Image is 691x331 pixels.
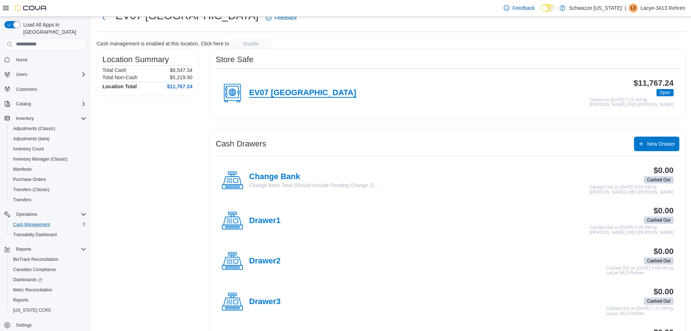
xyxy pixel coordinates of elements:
span: Reports [16,246,31,252]
span: Canadian Compliance [10,265,86,274]
a: Inventory Count [10,145,47,153]
a: Adjustments (Classic) [10,124,58,133]
button: Metrc Reconciliation [7,285,89,295]
a: Dashboards [10,275,45,284]
h3: Store Safe [216,55,253,64]
span: Catalog [13,100,86,108]
input: Dark Mode [541,4,556,12]
p: Cashed Out on [DATE] 9:05 PM by [PERSON_NAME]-2863 [PERSON_NAME] [590,225,674,235]
a: Metrc Reconciliation [10,286,55,294]
button: Adjustments (beta) [7,134,89,144]
span: Manifests [10,165,86,174]
button: Catalog [1,99,89,109]
button: Home [1,55,89,65]
button: Customers [1,84,89,94]
a: Settings [13,321,34,330]
button: Adjustments (Classic) [7,124,89,134]
a: Cash Management [10,220,53,229]
p: Cashed Out on [DATE] 9:09 PM by Lacye-3413 Rehren [606,266,674,276]
h3: $11,767.24 [634,79,674,88]
h4: Drawer1 [249,216,281,226]
span: Operations [13,210,86,219]
span: BioTrack Reconciliation [10,255,86,264]
button: Settings [1,320,89,330]
a: Reports [10,296,31,304]
a: Feedback [501,1,537,15]
span: Cash Management [13,222,50,227]
div: Lacye-3413 Rehren [629,4,638,12]
button: Reports [13,245,34,254]
span: Purchase Orders [13,177,46,182]
span: Reports [10,296,86,304]
span: Catalog [16,101,31,107]
span: Purchase Orders [10,175,86,184]
span: Adjustments (Classic) [10,124,86,133]
a: Home [13,56,31,64]
span: Inventory [13,114,86,123]
a: Purchase Orders [10,175,49,184]
button: Operations [1,209,89,219]
p: $5,219.90 [170,74,192,80]
span: Cash Management [10,220,86,229]
p: | [625,4,626,12]
span: Reports [13,297,28,303]
span: Transfers (Classic) [13,187,49,193]
span: Metrc Reconciliation [10,286,86,294]
span: Home [16,57,28,63]
span: Canadian Compliance [13,267,56,273]
h4: Location Total [102,84,137,89]
span: Cashed Out [647,217,670,223]
span: Transfers [10,195,86,204]
h3: $0.00 [654,206,674,215]
button: Traceabilty Dashboard [7,230,89,240]
span: Inventory Manager (Classic) [10,155,86,164]
span: Metrc Reconciliation [13,287,52,293]
button: [US_STATE] CCRS [7,305,89,315]
span: Open [657,89,674,96]
span: Customers [13,85,86,94]
p: Cashed Out on [DATE] 8:55 AM by [PERSON_NAME]-2863 [PERSON_NAME] [590,185,674,195]
span: Cashed Out [647,258,670,264]
a: Customers [13,85,40,94]
span: Users [13,70,86,79]
button: Users [1,69,89,80]
a: Dashboards [7,275,89,285]
a: BioTrack Reconciliation [10,255,61,264]
span: Cashed Out [644,298,674,305]
span: Manifests [13,166,32,172]
span: L3 [631,4,635,12]
span: Operations [16,211,37,217]
span: Load All Apps in [GEOGRAPHIC_DATA] [20,21,86,36]
span: Open [660,89,670,96]
a: [US_STATE] CCRS [10,306,54,315]
p: Cash management is enabled at this location. Click here to [97,41,229,47]
p: Change Bank Total (Should Include Pending Change O... [249,182,378,189]
span: Customers [16,86,37,92]
span: Inventory Count [13,146,44,152]
a: Transfers [10,195,34,204]
button: BioTrack Reconciliation [7,254,89,265]
span: Inventory [16,116,34,121]
img: Cova [15,4,47,12]
span: Cashed Out [644,217,674,224]
span: Traceabilty Dashboard [10,230,86,239]
p: Schwazze [US_STATE] [569,4,622,12]
p: Closed on [DATE] 7:15 AM by [PERSON_NAME]-2863 [PERSON_NAME] [590,98,674,108]
button: Purchase Orders [7,174,89,185]
span: Adjustments (Classic) [13,126,55,132]
button: Users [13,70,30,79]
h6: Total Cash [102,67,126,73]
span: Feedback [275,14,297,21]
button: Inventory Count [7,144,89,154]
h3: Location Summary [102,55,169,64]
span: Transfers [13,197,31,203]
h3: $0.00 [654,247,674,256]
a: Adjustments (beta) [10,134,53,143]
button: Manifests [7,164,89,174]
button: Next [97,11,111,25]
p: Cashed Out on [DATE] 7:22 PM by Lacye-3413 Rehren [606,306,674,316]
button: Inventory [1,113,89,124]
button: Reports [7,295,89,305]
span: Transfers (Classic) [10,185,86,194]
